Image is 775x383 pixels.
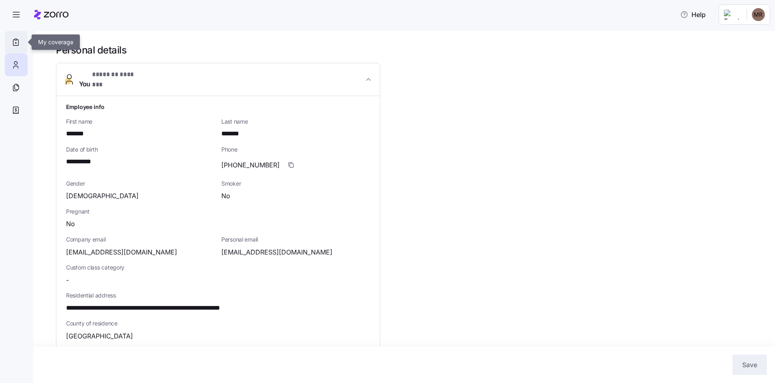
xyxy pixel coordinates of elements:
[66,247,177,257] span: [EMAIL_ADDRESS][DOMAIN_NAME]
[221,247,332,257] span: [EMAIL_ADDRESS][DOMAIN_NAME]
[66,235,215,244] span: Company email
[66,191,139,201] span: [DEMOGRAPHIC_DATA]
[752,8,765,21] img: 337cff621c6f0f36a75b3fd6842ef07a
[674,6,712,23] button: Help
[680,10,706,19] span: Help
[66,275,69,285] span: -
[221,235,370,244] span: Personal email
[724,10,740,19] img: Employer logo
[221,160,280,170] span: [PHONE_NUMBER]
[66,103,370,111] h1: Employee info
[79,70,145,89] span: You
[66,180,215,188] span: Gender
[66,118,215,126] span: First name
[221,118,370,126] span: Last name
[732,355,767,375] button: Save
[66,331,133,341] span: [GEOGRAPHIC_DATA]
[221,180,370,188] span: Smoker
[66,208,370,216] span: Pregnant
[742,360,757,370] span: Save
[66,263,215,272] span: Custom class category
[221,191,230,201] span: No
[56,44,764,56] h1: Personal details
[66,145,215,154] span: Date of birth
[66,319,370,327] span: County of residence
[221,145,370,154] span: Phone
[66,291,370,300] span: Residential address
[66,219,75,229] span: No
